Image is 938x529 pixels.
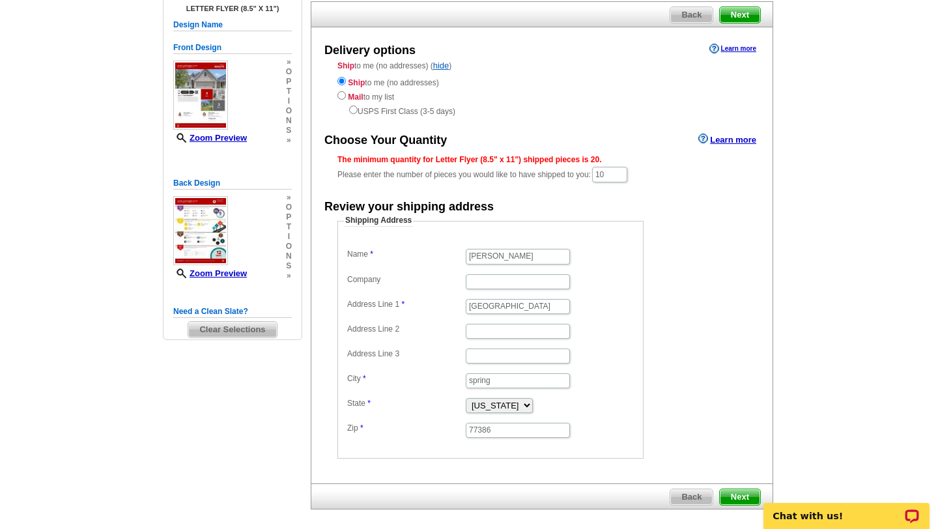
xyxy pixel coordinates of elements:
h5: Design Name [173,19,292,31]
label: Company [347,274,464,285]
div: Choose Your Quantity [324,132,447,149]
a: Zoom Preview [173,133,247,143]
span: o [286,67,292,77]
span: o [286,106,292,116]
div: to me (no addresses) ( ) [311,60,773,117]
label: Zip [347,423,464,434]
span: Next [720,7,760,23]
span: o [286,242,292,251]
strong: Ship [337,61,354,70]
span: t [286,222,292,232]
span: o [286,203,292,212]
h5: Front Design [173,42,292,54]
a: Learn more [709,44,756,54]
span: i [286,96,292,106]
strong: Ship [348,78,365,87]
span: » [286,136,292,145]
span: p [286,212,292,222]
img: small-thumb.jpg [173,61,228,130]
span: » [286,193,292,203]
span: i [286,232,292,242]
h5: Back Design [173,177,292,190]
img: small-thumb.jpg [173,196,228,265]
a: Back [670,489,713,506]
a: Learn more [698,134,756,144]
div: to me (no addresses) to my list [337,74,746,117]
span: Back [670,489,713,505]
div: USPS First Class (3-5 days) [337,103,746,117]
span: n [286,251,292,261]
span: » [286,57,292,67]
div: The minimum quantity for Letter Flyer (8.5" x 11") shipped pieces is 20. [337,154,746,165]
label: City [347,373,464,384]
a: Zoom Preview [173,268,247,278]
div: Please enter the number of pieces you would like to have shipped to you: [337,154,746,184]
label: Address Line 2 [347,324,464,335]
label: Address Line 3 [347,349,464,360]
span: t [286,87,292,96]
iframe: LiveChat chat widget [755,488,938,529]
span: s [286,261,292,271]
legend: Shipping Address [344,215,413,227]
span: » [286,271,292,281]
h4: Letter Flyer (8.5" x 11") [173,5,292,12]
label: State [347,398,464,409]
div: Delivery options [324,42,416,59]
strong: Mail [348,93,363,102]
span: s [286,126,292,136]
h5: Need a Clean Slate? [173,306,292,318]
span: Clear Selections [188,322,276,337]
a: hide [433,61,449,70]
div: Review your shipping address [324,199,494,216]
span: n [286,116,292,126]
label: Name [347,249,464,260]
span: p [286,77,292,87]
label: Address Line 1 [347,299,464,310]
a: Back [670,7,713,23]
span: Next [720,489,760,505]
